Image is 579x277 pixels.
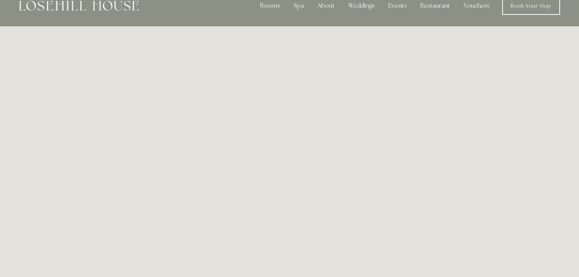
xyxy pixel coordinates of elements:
[19,1,139,11] img: Losehill House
